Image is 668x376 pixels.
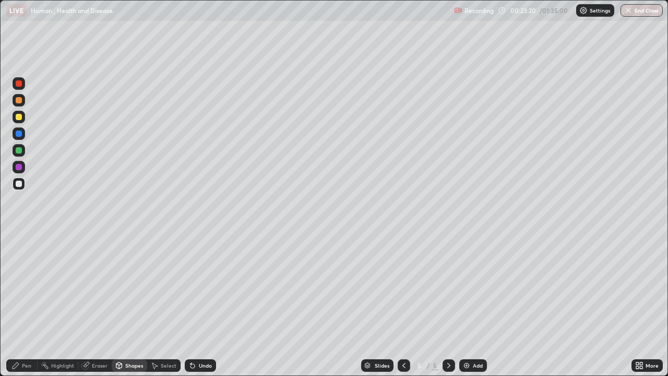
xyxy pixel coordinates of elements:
p: LIVE [9,6,23,15]
img: add-slide-button [462,361,471,370]
img: class-settings-icons [579,6,588,15]
p: Human , Health and Disease. [31,6,114,15]
div: Eraser [92,363,108,368]
div: Undo [199,363,212,368]
p: Settings [590,8,610,13]
img: end-class-cross [624,6,633,15]
div: Add [473,363,483,368]
div: Shapes [125,363,143,368]
div: Pen [22,363,31,368]
button: End Class [621,4,663,17]
div: 5 [432,361,438,370]
img: recording.375f2c34.svg [454,6,462,15]
div: Slides [375,363,389,368]
div: 5 [414,362,425,369]
div: Select [161,363,176,368]
div: More [646,363,659,368]
div: / [427,362,430,369]
div: Highlight [51,363,74,368]
p: Recording [464,7,494,15]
